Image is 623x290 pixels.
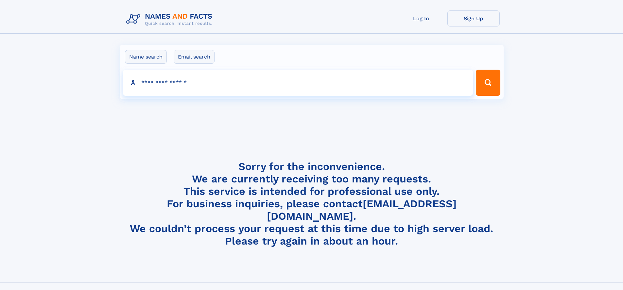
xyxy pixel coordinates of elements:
[395,10,447,26] a: Log In
[476,70,500,96] button: Search Button
[267,197,457,222] a: [EMAIL_ADDRESS][DOMAIN_NAME]
[123,70,473,96] input: search input
[124,10,218,28] img: Logo Names and Facts
[124,160,500,247] h4: Sorry for the inconvenience. We are currently receiving too many requests. This service is intend...
[125,50,167,64] label: Name search
[447,10,500,26] a: Sign Up
[174,50,215,64] label: Email search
